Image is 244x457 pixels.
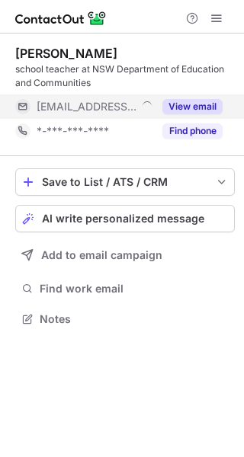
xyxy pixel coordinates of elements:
span: Notes [40,312,229,326]
span: Add to email campaign [41,249,162,261]
button: AI write personalized message [15,205,235,232]
button: Notes [15,308,235,330]
span: [EMAIL_ADDRESS][DOMAIN_NAME] [37,100,136,113]
button: Reveal Button [162,123,223,139]
button: Add to email campaign [15,241,235,269]
button: save-profile-one-click [15,168,235,196]
div: [PERSON_NAME] [15,46,117,61]
span: AI write personalized message [42,213,204,225]
button: Find work email [15,278,235,299]
span: Find work email [40,282,229,296]
div: school teacher at NSW Department of Education and Communities [15,62,235,90]
button: Reveal Button [162,99,223,114]
img: ContactOut v5.3.10 [15,9,107,27]
div: Save to List / ATS / CRM [42,176,208,188]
